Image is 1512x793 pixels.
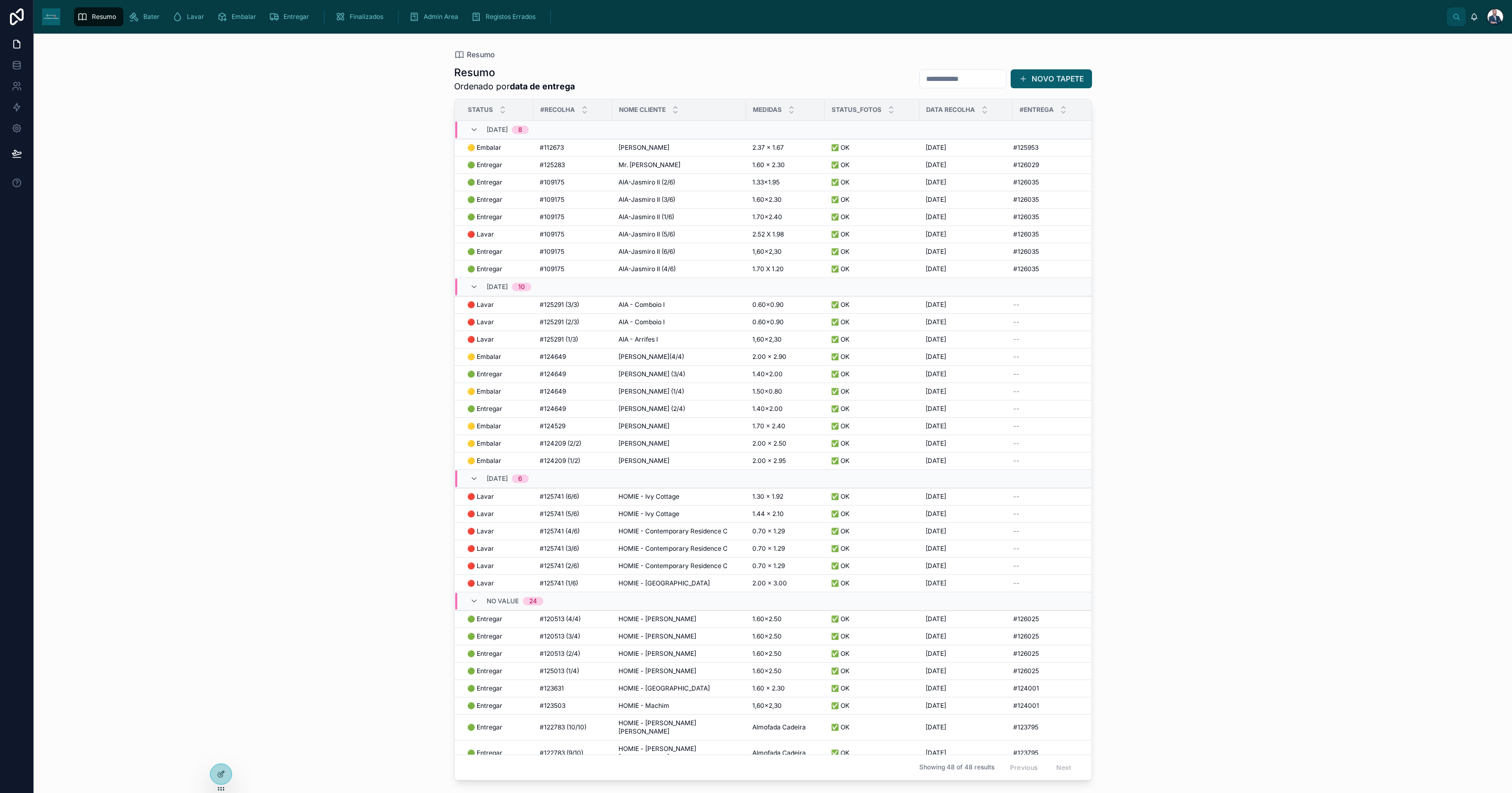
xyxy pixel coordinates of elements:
a: [PERSON_NAME] [618,143,740,152]
a: ✅ OK [831,301,913,309]
a: 0.60x0.90 [752,318,818,326]
a: #126035 [1013,178,1098,187]
a: #109175 [540,213,606,221]
span: AIA-Jasmiro II (1/6) [618,213,674,221]
a: #109175 [540,178,606,187]
a: Admin Area [406,7,466,26]
a: #125741 (5/6) [540,510,606,518]
a: HOMIE - Ivy Cottage [618,510,740,518]
a: Lavar [169,7,212,26]
a: [DATE] [926,213,1006,221]
a: #126035 [1013,230,1098,239]
a: Embalar [214,7,264,26]
a: -- [1013,335,1098,344]
span: #124649 [540,370,566,378]
span: #109175 [540,213,564,221]
a: [DATE] [926,230,1006,239]
span: 🟢 Entregar [467,405,502,413]
a: [DATE] [926,161,1006,169]
span: AIA-Jasmiro II (5/6) [618,230,675,239]
a: #124649 [540,353,606,361]
span: Embalar [232,13,256,21]
a: ✅ OK [831,510,913,518]
span: ✅ OK [831,143,849,152]
a: 1.33×1.95 [752,178,818,187]
a: [DATE] [926,248,1006,256]
span: AIA - Comboio I [618,318,665,326]
span: #109175 [540,195,564,204]
span: [DATE] [926,143,946,152]
span: ✅ OK [831,161,849,169]
span: -- [1013,492,1020,501]
a: Entregar [266,7,317,26]
span: 🔴 Lavar [467,492,494,501]
a: #125291 (1/3) [540,335,606,344]
a: Finalizados [332,7,391,26]
a: 🟢 Entregar [467,265,527,273]
a: [DATE] [926,335,1006,344]
a: AIA-Jasmiro II (4/6) [618,265,740,273]
span: 2.52 X 1.98 [752,230,784,239]
span: [DATE] [926,161,946,169]
span: 1.30 x 1.92 [752,492,783,501]
a: [DATE] [926,492,1006,501]
span: [PERSON_NAME] [618,457,669,465]
div: scrollable content [69,5,1447,28]
span: 1.70 x 2.40 [752,422,785,430]
a: [DATE] [926,457,1006,465]
span: ✅ OK [831,213,849,221]
span: 🟡 Embalar [467,387,501,396]
span: Lavar [187,13,204,21]
a: ✅ OK [831,439,913,448]
a: ✅ OK [831,387,913,396]
span: [DATE] [487,126,508,134]
span: AIA - Comboio I [618,301,665,309]
a: 🔴 Lavar [467,492,527,501]
a: [DATE] [926,439,1006,448]
span: 🔴 Lavar [467,301,494,309]
a: ✅ OK [831,213,913,221]
a: #125283 [540,161,606,169]
span: #125291 (3/3) [540,301,579,309]
a: 1.70 X 1.20 [752,265,818,273]
span: [DATE] [926,213,946,221]
a: #124649 [540,370,606,378]
a: [PERSON_NAME] (1/4) [618,387,740,396]
a: [DATE] [926,301,1006,309]
span: -- [1013,387,1020,396]
span: ✅ OK [831,178,849,187]
span: [DATE] [926,248,946,256]
span: ✅ OK [831,387,849,396]
a: AIA-Jasmiro II (1/6) [618,213,740,221]
span: 🔴 Lavar [467,335,494,344]
span: [PERSON_NAME] [618,439,669,448]
a: 1,60×2,30 [752,335,818,344]
span: [DATE] [926,422,946,430]
span: 1,60×2,30 [752,335,782,344]
a: [PERSON_NAME](4/4) [618,353,740,361]
span: -- [1013,439,1020,448]
span: -- [1013,335,1020,344]
span: 🟡 Embalar [467,439,501,448]
span: [PERSON_NAME] (1/4) [618,387,684,396]
span: Mr. [PERSON_NAME] [618,161,680,169]
a: ✅ OK [831,335,913,344]
span: [DATE] [926,405,946,413]
span: ✅ OK [831,439,849,448]
a: 1.70 x 2.40 [752,422,818,430]
a: [DATE] [926,370,1006,378]
span: 2.37 x 1.67 [752,143,784,152]
a: [PERSON_NAME] (2/4) [618,405,740,413]
a: -- [1013,370,1098,378]
span: 1.60×2.30 [752,195,782,204]
a: 🟢 Entregar [467,405,527,413]
span: AIA-Jasmiro II (4/6) [618,265,676,273]
a: -- [1013,353,1098,361]
span: AIA-Jasmiro II (6/6) [618,248,675,256]
a: 2.37 x 1.67 [752,143,818,152]
a: HOMIE - Ivy Cottage [618,492,740,501]
span: ✅ OK [831,195,849,204]
a: ✅ OK [831,353,913,361]
span: #124649 [540,405,566,413]
a: 1.70×2.40 [752,213,818,221]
